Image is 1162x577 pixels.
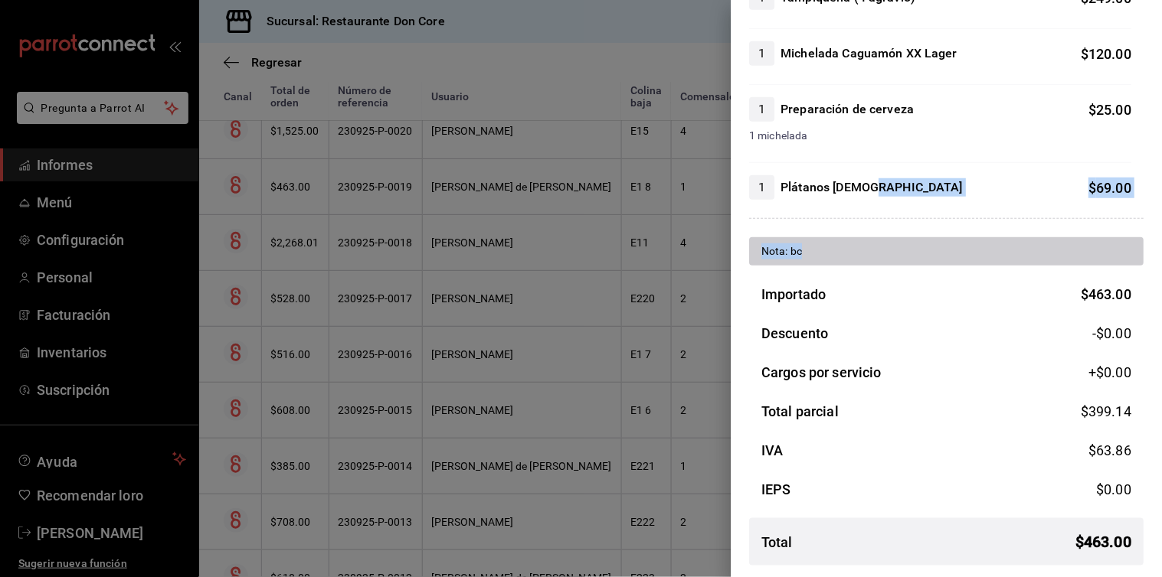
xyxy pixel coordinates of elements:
font: Nota: [761,245,788,257]
font: $ [1075,533,1084,551]
font: $ [1081,286,1088,302]
font: 0.00 [1104,481,1131,497]
font: Cargos por servicio [761,364,882,380]
font: 0.00 [1104,364,1131,380]
font: $ [1088,102,1096,118]
font: Total [761,534,793,550]
font: $ [1088,442,1096,458]
font: Michelada Caguamón XX Lager [781,46,957,60]
font: $ [1088,180,1096,196]
font: $ [1096,481,1104,497]
font: IEPS [761,481,791,497]
font: Descuento [761,325,828,341]
font: -$0.00 [1092,325,1131,341]
font: 463.00 [1088,286,1131,302]
font: 1 [758,180,765,194]
font: Plátanos [DEMOGRAPHIC_DATA] [781,180,963,194]
font: $ [1081,46,1088,62]
font: Total parcial [761,403,839,419]
font: 399.14 [1088,403,1131,419]
font: 1 michelada [749,129,807,142]
font: Preparación de cerveza [781,102,914,116]
font: $ [1081,403,1088,419]
font: 1 [758,102,765,116]
font: 120.00 [1088,46,1131,62]
font: 69.00 [1096,180,1131,196]
font: 463.00 [1084,533,1131,551]
font: bc [790,245,802,257]
font: +$ [1088,364,1104,380]
font: 25.00 [1096,102,1131,118]
font: 1 [758,46,765,60]
font: Importado [761,286,826,302]
font: IVA [761,442,783,458]
font: 63.86 [1096,442,1131,458]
